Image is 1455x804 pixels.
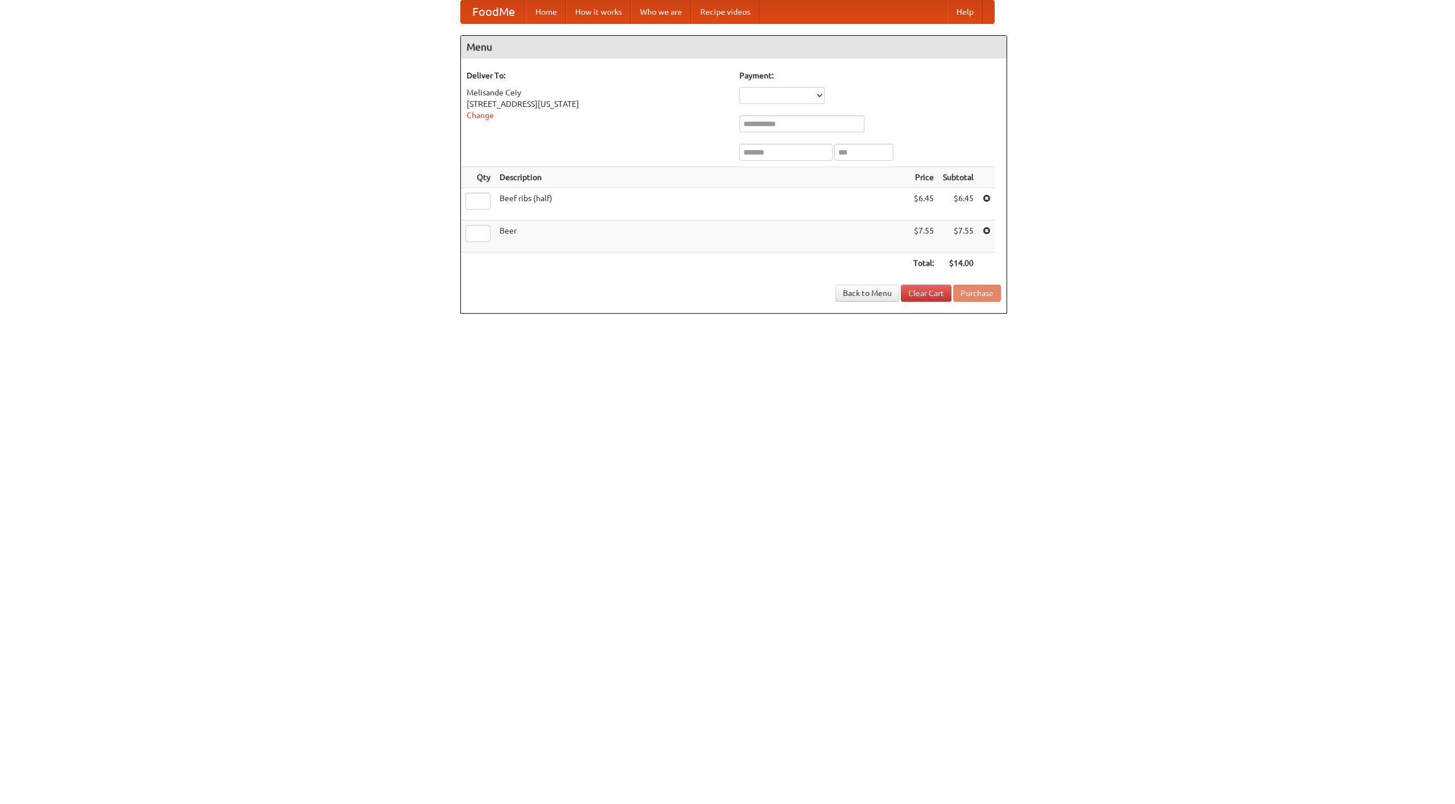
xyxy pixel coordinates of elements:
td: $7.55 [909,220,938,253]
a: Change [467,111,494,120]
a: Home [526,1,566,23]
h4: Menu [461,36,1007,59]
a: How it works [566,1,631,23]
th: Qty [461,167,495,188]
td: $7.55 [938,220,978,253]
a: Back to Menu [835,285,899,302]
td: $6.45 [938,188,978,220]
td: Beer [495,220,909,253]
button: Purchase [953,285,1001,302]
h5: Deliver To: [467,70,728,81]
a: Help [947,1,983,23]
th: Total: [909,253,938,274]
th: $14.00 [938,253,978,274]
th: Price [909,167,938,188]
th: Subtotal [938,167,978,188]
a: Recipe videos [691,1,759,23]
h5: Payment: [739,70,1001,81]
td: $6.45 [909,188,938,220]
a: Who we are [631,1,691,23]
td: Beef ribs (half) [495,188,909,220]
div: [STREET_ADDRESS][US_STATE] [467,98,728,110]
a: FoodMe [461,1,526,23]
a: Clear Cart [901,285,951,302]
div: Melisande Ceiy [467,87,728,98]
th: Description [495,167,909,188]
